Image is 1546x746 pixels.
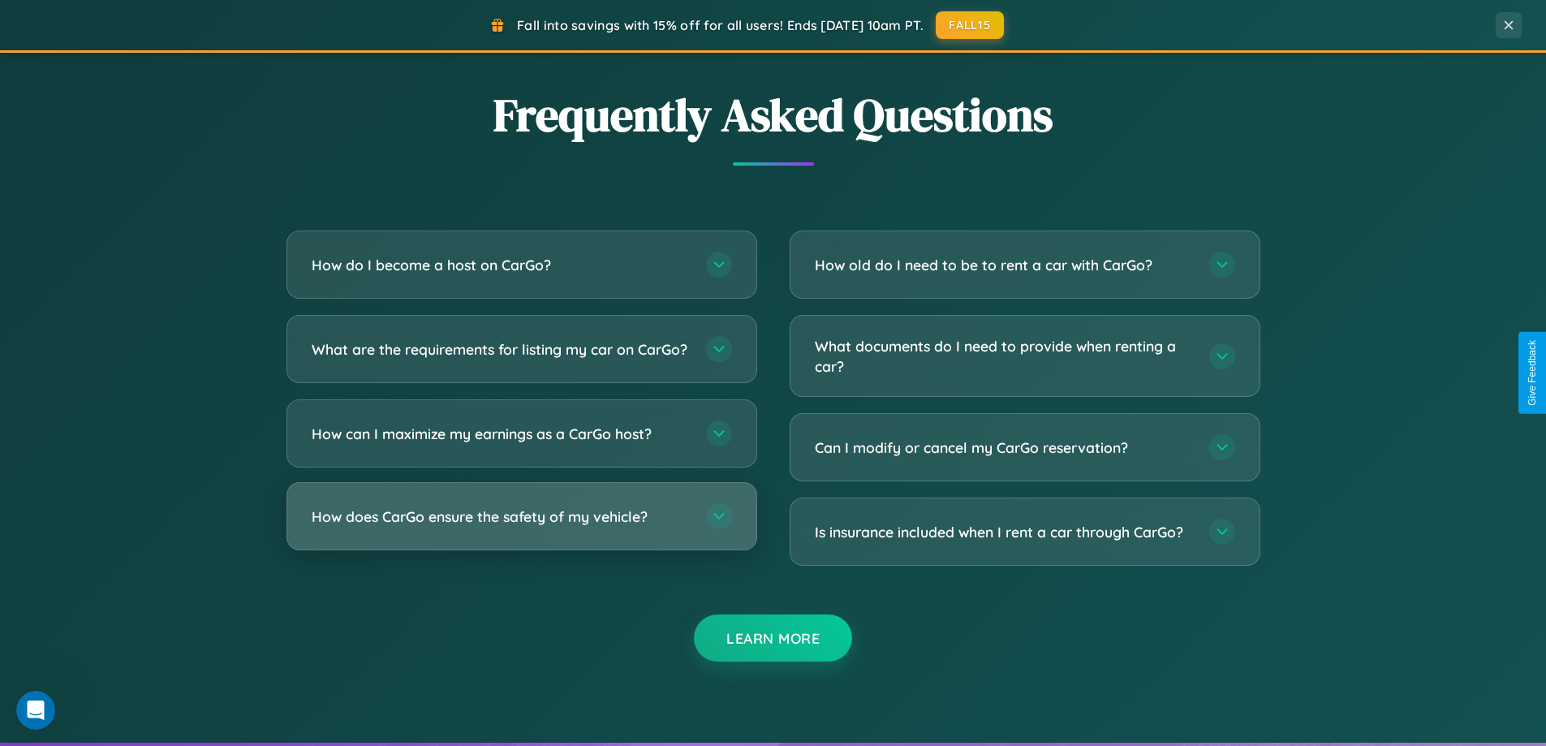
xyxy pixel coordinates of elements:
[312,424,690,444] h3: How can I maximize my earnings as a CarGo host?
[815,438,1193,458] h3: Can I modify or cancel my CarGo reservation?
[286,84,1260,146] h2: Frequently Asked Questions
[517,17,924,33] span: Fall into savings with 15% off for all users! Ends [DATE] 10am PT.
[312,255,690,275] h3: How do I become a host on CarGo?
[312,339,690,360] h3: What are the requirements for listing my car on CarGo?
[1527,340,1538,406] div: Give Feedback
[694,614,852,662] button: Learn More
[815,522,1193,542] h3: Is insurance included when I rent a car through CarGo?
[815,255,1193,275] h3: How old do I need to be to rent a car with CarGo?
[312,507,690,527] h3: How does CarGo ensure the safety of my vehicle?
[815,336,1193,376] h3: What documents do I need to provide when renting a car?
[16,691,55,730] iframe: Intercom live chat
[936,11,1004,39] button: FALL15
